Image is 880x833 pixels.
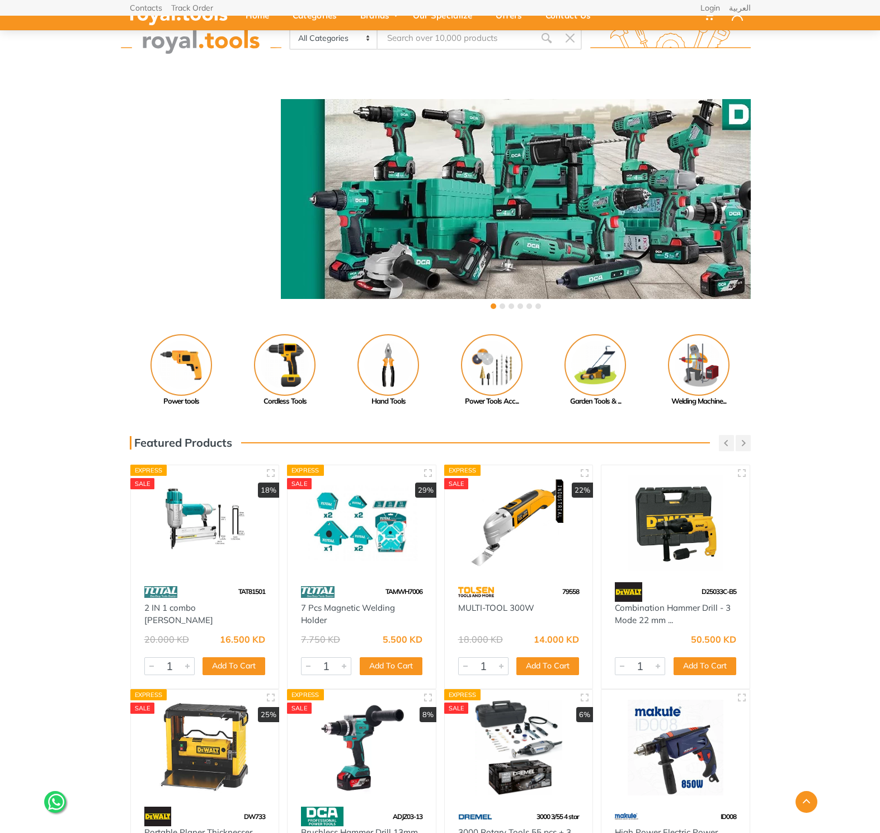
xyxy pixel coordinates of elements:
span: TAT81501 [238,587,265,596]
img: Royal Tools - MULTI-TOOL 300W [455,475,583,571]
div: SALE [287,478,312,489]
select: Category [290,27,378,49]
button: Add To Cart [516,657,579,675]
button: Add To Cart [674,657,736,675]
div: Express [130,689,167,700]
img: 86.webp [301,582,335,602]
div: 29% [415,483,436,498]
img: Royal - Welding Machine & Tools [668,334,730,396]
img: royal.tools Logo [121,23,281,54]
img: Royal - Cordless Tools [254,334,316,396]
span: 79558 [562,587,579,596]
img: 58.webp [301,807,343,826]
div: Hand Tools [337,396,440,407]
img: Royal Tools - Brushless Hammer Drill 13mm 20V [298,700,426,795]
div: 25% [258,707,279,723]
div: 14.000 KD [534,635,579,644]
img: Royal - Power tools [150,334,212,396]
input: Site search [378,26,534,50]
span: ID008 [721,812,736,821]
a: Contacts [130,4,162,12]
img: 67.webp [458,807,493,826]
a: Track Order [171,4,213,12]
div: SALE [130,478,155,489]
img: Royal Tools - 3000 Rotary Tools 55 pcs + 3 attachments [455,700,583,795]
div: Garden Tools & ... [544,396,647,407]
div: 5.500 KD [383,635,422,644]
div: Express [130,465,167,476]
a: Login [700,4,720,12]
div: Express [287,465,324,476]
span: DW733 [244,812,265,821]
a: العربية [729,4,751,12]
div: Power tools [130,396,233,407]
div: Power Tools Acc... [440,396,544,407]
img: 64.webp [458,582,495,602]
img: royal.tools Logo [590,23,751,54]
div: 22% [572,483,593,498]
img: 45.webp [144,807,172,826]
img: 45.webp [615,582,642,602]
div: SALE [444,478,469,489]
div: Express [444,465,481,476]
div: 20.000 KD [144,635,189,644]
div: 7.750 KD [301,635,340,644]
img: Royal Tools - 7 Pcs Magnetic Welding Holder [298,475,426,571]
div: 18% [258,483,279,498]
span: TAMWH7006 [385,587,422,596]
div: Cordless Tools [233,396,337,407]
a: Cordless Tools [233,334,337,407]
span: ADJZ03-13 [393,812,422,821]
div: Welding Machine... [647,396,751,407]
img: Royal Tools - High Power Electric Power Tools Electric Drill 850 W 13MM [611,700,740,795]
a: Welding Machine... [647,334,751,407]
img: Royal Tools - Combination Hammer Drill - 3 Mode 22 mm 710W [611,475,740,571]
a: MULTI-TOOL 300W [458,602,534,613]
img: Royal - Garden Tools & Accessories [564,334,626,396]
h3: Featured Products [130,436,232,450]
span: D25033C-B5 [702,587,736,596]
a: Combination Hammer Drill - 3 Mode 22 mm ... [615,602,731,626]
img: 86.webp [144,582,178,602]
button: Add To Cart [360,657,422,675]
img: Royal Tools - 2 IN 1 combo brad nailer [141,475,269,571]
div: Express [287,689,324,700]
img: Royal - Power Tools Accessories [461,334,523,396]
button: Add To Cart [203,657,265,675]
a: 7 Pcs Magnetic Welding Holder [301,602,395,626]
img: Royal Tools - Portable Planer Thicknesser 1800 W 317 mm [141,700,269,795]
div: SALE [287,703,312,714]
div: 18.000 KD [458,635,503,644]
div: SALE [130,703,155,714]
a: Hand Tools [337,334,440,407]
div: 8% [420,707,436,723]
div: Express [444,689,481,700]
a: Garden Tools & ... [544,334,647,407]
a: Power tools [130,334,233,407]
img: Royal - Hand Tools [357,334,419,396]
div: 50.500 KD [691,635,736,644]
a: Power Tools Acc... [440,334,544,407]
a: 2 IN 1 combo [PERSON_NAME] [144,602,213,626]
span: 3000 3/55 4 star [537,812,579,821]
div: 16.500 KD [220,635,265,644]
div: 6% [576,707,593,723]
div: SALE [444,703,469,714]
img: 59.webp [615,807,638,826]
